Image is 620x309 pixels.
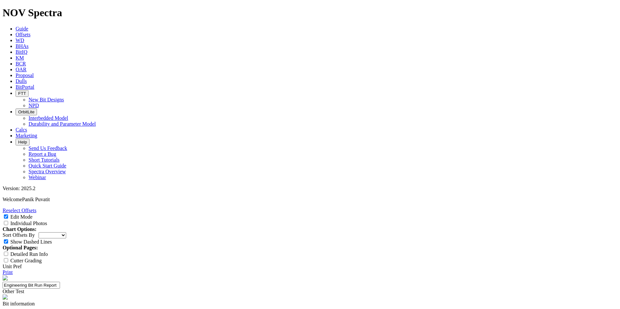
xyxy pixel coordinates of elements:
[16,43,29,49] a: BHAs
[10,251,48,257] label: Detailed Run Info
[16,67,27,72] a: OAR
[16,73,34,78] a: Proposal
[29,151,56,157] a: Report a Bug
[16,61,26,66] a: BCR
[3,289,617,294] div: Other Test
[3,186,617,191] div: Version: 2025.2
[3,294,8,300] img: spectra-logo.8771a380.png
[3,7,617,19] h1: NOV Spectra
[29,97,64,102] a: New Bit Designs
[16,127,27,132] a: Calcs
[16,38,24,43] a: WD
[16,32,30,37] a: Offsets
[29,121,96,127] a: Durability and Parameter Model
[29,175,46,180] a: Webinar
[3,264,22,269] a: Unit Pref
[29,169,66,174] a: Spectra Overview
[3,245,38,250] strong: Optional Pages:
[16,90,29,97] button: FTT
[29,157,60,163] a: Short Tutorials
[16,84,34,90] a: BitPortal
[18,140,27,144] span: Help
[16,26,28,31] a: Guide
[18,109,34,114] span: OrbitLite
[16,49,27,55] a: BitIQ
[3,301,617,307] div: Bit information
[10,258,42,263] label: Cutter Grading
[3,282,60,289] input: Click to edit report title
[3,226,36,232] strong: Chart Options:
[16,133,37,138] a: Marketing
[16,78,27,84] a: Dulls
[3,208,36,213] a: Reselect Offsets
[16,55,24,61] a: KM
[10,214,32,220] label: Edit Mode
[10,239,52,245] label: Show Dashed Lines
[29,145,67,151] a: Send Us Feedback
[16,109,37,115] button: OrbitLite
[3,269,13,275] a: Print
[22,197,50,202] span: Panik Puvatit
[29,103,39,108] a: NPD
[29,115,68,121] a: Interbedded Model
[16,139,30,145] button: Help
[3,275,617,301] report-header: 'Engineering Bit Run Report'
[3,197,617,202] p: Welcome
[3,275,8,280] img: NOV_WT_RH_Logo_Vert_RGB_F.d63d51a4.png
[10,221,47,226] label: Individual Photos
[29,163,66,168] a: Quick Start Guide
[18,91,26,96] span: FTT
[3,232,35,238] label: Sort Offsets By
